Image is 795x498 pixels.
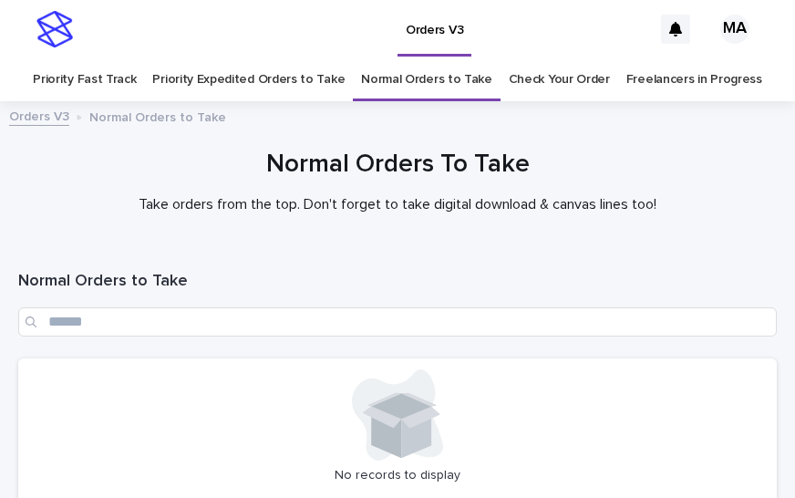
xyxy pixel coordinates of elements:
p: No records to display [29,468,766,483]
h1: Normal Orders to Take [18,271,777,293]
a: Priority Fast Track [33,58,136,101]
a: Check Your Order [509,58,610,101]
input: Search [18,307,777,337]
a: Freelancers in Progress [626,58,762,101]
a: Priority Expedited Orders to Take [152,58,345,101]
p: Normal Orders to Take [89,106,226,126]
h1: Normal Orders To Take [18,148,777,182]
a: Normal Orders to Take [361,58,492,101]
img: stacker-logo-s-only.png [36,11,73,47]
a: Orders V3 [9,105,69,126]
div: MA [720,15,749,44]
p: Take orders from the top. Don't forget to take digital download & canvas lines too! [33,196,762,213]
